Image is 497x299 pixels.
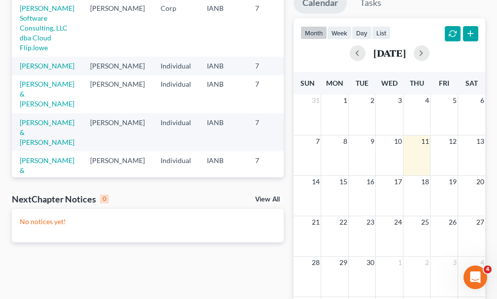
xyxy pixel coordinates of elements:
td: [PERSON_NAME] [82,113,153,151]
span: 8 [342,135,348,147]
span: 18 [420,176,430,188]
td: IANB [199,75,247,113]
td: Individual [153,57,199,75]
span: 20 [475,176,485,188]
span: 26 [448,216,458,228]
span: 17 [393,176,403,188]
span: 21 [311,216,321,228]
div: 0 [100,195,109,203]
span: 14 [311,176,321,188]
td: [PERSON_NAME] [82,151,153,189]
span: Thu [410,79,424,87]
a: [PERSON_NAME] [20,62,74,70]
span: 23 [365,216,375,228]
span: 9 [369,135,375,147]
td: 7 [247,151,297,189]
span: Sun [300,79,315,87]
span: 15 [338,176,348,188]
td: [PERSON_NAME] [82,75,153,113]
span: 30 [365,257,375,268]
td: IANB [199,151,247,189]
td: Individual [153,113,199,151]
td: 7 [247,57,297,75]
td: IANB [199,113,247,151]
span: 27 [475,216,485,228]
span: 29 [338,257,348,268]
div: NextChapter Notices [12,193,109,205]
span: 22 [338,216,348,228]
span: 1 [342,95,348,106]
span: Mon [326,79,343,87]
span: 1 [397,257,403,268]
span: 10 [393,135,403,147]
a: [PERSON_NAME] Software Consulting, LLC dba Cloud Flip.Iowe [20,4,74,52]
span: 12 [448,135,458,147]
td: 7 [247,75,297,113]
button: week [327,26,352,39]
a: View All [255,196,280,203]
span: 7 [315,135,321,147]
iframe: Intercom live chat [464,266,487,289]
span: Fri [439,79,449,87]
a: [PERSON_NAME] & [PERSON_NAME] [20,118,74,146]
span: 11 [420,135,430,147]
span: 4 [479,257,485,268]
span: 25 [420,216,430,228]
span: 28 [311,257,321,268]
span: 2 [424,257,430,268]
span: 5 [452,95,458,106]
span: 13 [475,135,485,147]
a: [PERSON_NAME] & [PERSON_NAME] [20,156,74,184]
span: 31 [311,95,321,106]
span: 6 [479,95,485,106]
span: 24 [393,216,403,228]
span: Sat [465,79,478,87]
td: Individual [153,151,199,189]
span: 4 [424,95,430,106]
button: month [300,26,327,39]
span: 3 [397,95,403,106]
button: list [372,26,391,39]
td: Individual [153,75,199,113]
td: IANB [199,57,247,75]
span: 3 [452,257,458,268]
h2: [DATE] [373,48,406,58]
p: No notices yet! [20,217,276,227]
span: Tue [356,79,368,87]
button: day [352,26,372,39]
td: 7 [247,113,297,151]
td: [PERSON_NAME] [82,57,153,75]
span: 4 [484,266,492,273]
span: Wed [381,79,398,87]
span: 2 [369,95,375,106]
span: 16 [365,176,375,188]
a: [PERSON_NAME] & [PERSON_NAME] [20,80,74,108]
span: 19 [448,176,458,188]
